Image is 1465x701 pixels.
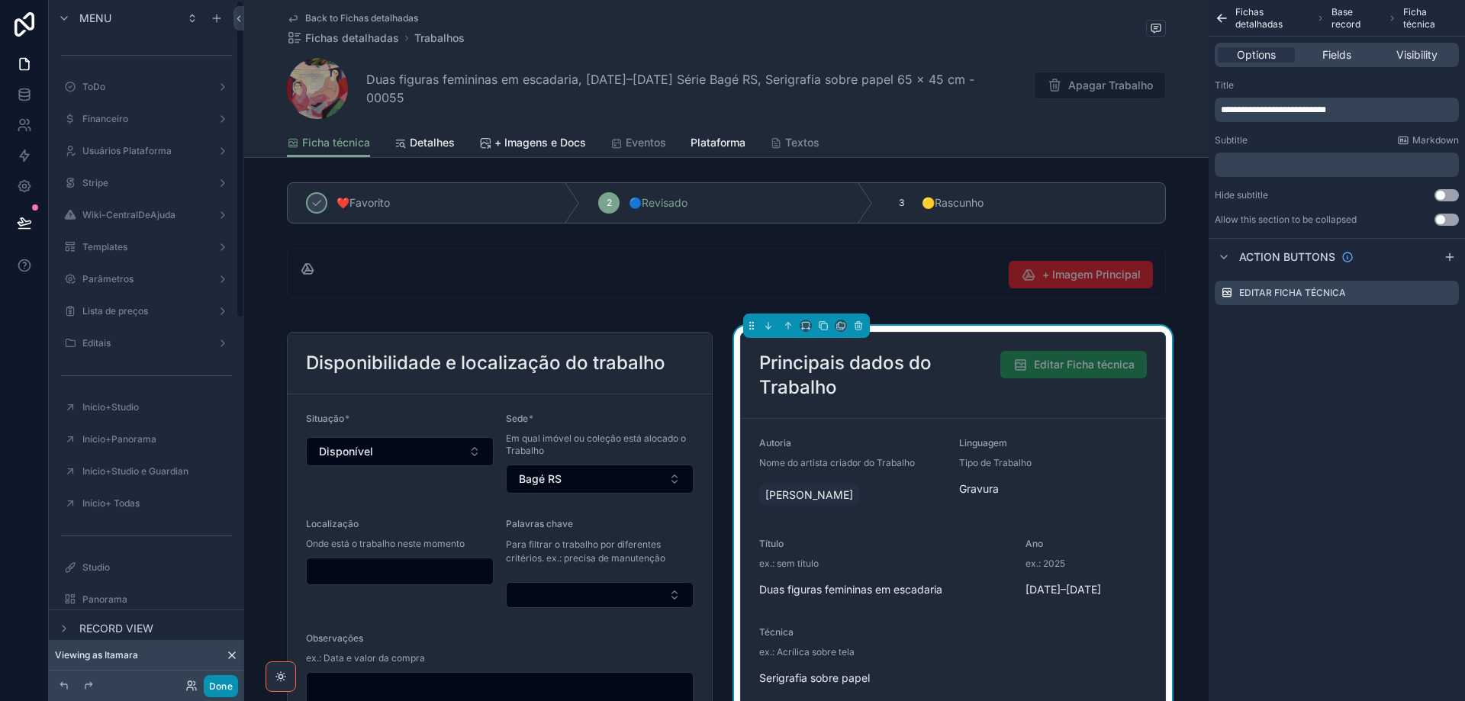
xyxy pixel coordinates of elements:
[1025,558,1065,570] span: ex.: 2025
[82,241,211,253] label: Templates
[82,433,232,445] label: Início+Panorama
[366,70,1016,107] span: Duas figuras femininas em escadaria, [DATE]–[DATE] Série Bagé RS, Serigrafia sobre papel 65 x 45 ...
[58,139,235,163] a: Usuários Plataforma
[1025,538,1043,549] span: Ano
[759,582,1013,597] span: Duas figuras femininas em escadaria
[959,437,1007,449] span: Linguagem
[1215,214,1357,226] label: Allow this section to be collapsed
[959,481,999,497] span: Gravura
[82,81,211,93] label: ToDo
[58,171,235,195] a: Stripe
[79,621,153,636] span: Record view
[58,235,235,259] a: Templates
[1237,47,1276,63] span: Options
[1403,6,1459,31] span: Ficha técnica
[959,457,1032,469] span: Tipo de Trabalho
[1239,287,1346,299] label: Editar Ficha técnica
[1215,79,1234,92] label: Title
[82,209,211,221] label: Wiki-CentralDeAjuda
[759,457,915,469] span: Nome do artista criador do Trabalho
[410,135,455,150] span: Detalhes
[58,491,235,516] a: Início+ Todas
[394,129,455,159] a: Detalhes
[759,670,1147,686] span: Serigrafia sobre papel
[1239,249,1335,265] span: Action buttons
[1331,6,1382,31] span: Base record
[58,299,235,323] a: Lista de preços
[759,646,855,658] span: ex.: Acrílica sobre tela
[82,561,232,574] label: Studio
[626,135,666,150] span: Eventos
[759,538,784,549] span: Título
[287,31,399,46] a: Fichas detalhadas
[305,12,418,24] span: Back to Fichas detalhadas
[58,555,235,580] a: Studio
[82,145,211,157] label: Usuários Plataforma
[82,497,232,510] label: Início+ Todas
[1235,6,1310,31] span: Fichas detalhadas
[55,649,138,661] span: Viewing as Itamara
[305,31,399,46] span: Fichas detalhadas
[79,11,111,26] span: Menu
[785,135,819,150] span: Textos
[414,31,465,46] a: Trabalhos
[759,558,819,570] span: ex.: sem título
[58,107,235,131] a: Financeiro
[82,465,232,478] label: Início+Studio e Guardian
[82,401,232,413] label: Início+Studio
[58,203,235,227] a: Wiki-CentralDeAjuda
[759,626,794,638] span: Técnica
[1215,98,1459,122] div: scrollable content
[479,129,586,159] a: + Imagens e Docs
[1215,134,1248,146] label: Subtitle
[287,129,370,158] a: Ficha técnica
[82,177,211,189] label: Stripe
[82,113,211,125] label: Financeiro
[82,305,211,317] label: Lista de preços
[1397,134,1459,146] a: Markdown
[58,459,235,484] a: Início+Studio e Guardian
[765,487,853,503] span: [PERSON_NAME]
[58,395,235,420] a: Início+Studio
[1412,134,1459,146] span: Markdown
[494,135,586,150] span: + Imagens e Docs
[302,135,370,150] span: Ficha técnica
[58,587,235,612] a: Panorama
[58,75,235,99] a: ToDo
[58,267,235,291] a: Parâmetros
[1215,189,1268,201] label: Hide subtitle
[610,129,666,159] a: Eventos
[691,135,745,150] span: Plataforma
[759,351,1000,400] h2: Principais dados do Trabalho
[1025,582,1147,597] span: [DATE]–[DATE]
[759,484,859,506] a: [PERSON_NAME]
[1322,47,1351,63] span: Fields
[1215,153,1459,177] div: scrollable content
[691,129,745,159] a: Plataforma
[82,337,211,349] label: Editais
[58,331,235,355] a: Editais
[770,129,819,159] a: Textos
[759,437,791,449] span: Autoria
[204,675,238,697] button: Done
[82,273,211,285] label: Parâmetros
[82,593,232,606] label: Panorama
[58,427,235,452] a: Início+Panorama
[1396,47,1438,63] span: Visibility
[287,12,418,24] a: Back to Fichas detalhadas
